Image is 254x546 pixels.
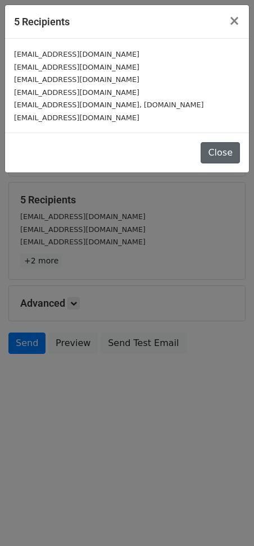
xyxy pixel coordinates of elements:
small: [EMAIL_ADDRESS][DOMAIN_NAME] [14,50,139,58]
small: [EMAIL_ADDRESS][DOMAIN_NAME] [14,75,139,84]
button: Close [220,5,249,37]
button: Close [201,142,240,163]
small: [EMAIL_ADDRESS][DOMAIN_NAME] [14,88,139,97]
small: [EMAIL_ADDRESS][DOMAIN_NAME] [14,63,139,71]
h5: 5 Recipients [14,14,70,29]
small: [EMAIL_ADDRESS][DOMAIN_NAME], [DOMAIN_NAME][EMAIL_ADDRESS][DOMAIN_NAME] [14,101,204,122]
iframe: Chat Widget [198,492,254,546]
span: × [229,13,240,29]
